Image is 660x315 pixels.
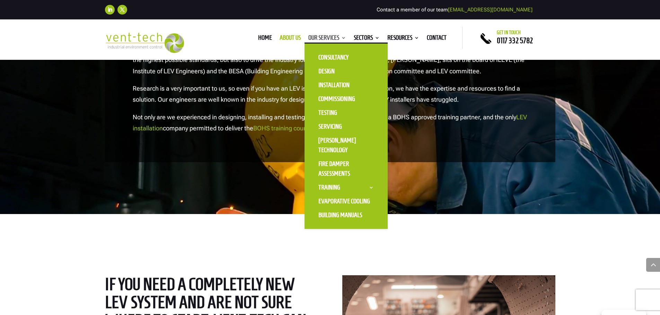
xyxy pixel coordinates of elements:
[497,30,521,35] span: Get in touch
[387,35,419,43] a: Resources
[133,112,528,134] p: Not only are we experienced in designing, installing and testing LEV systems, but we are also a B...
[105,5,115,15] a: Follow on LinkedIn
[280,35,301,43] a: About us
[377,7,533,13] span: Contact a member of our team
[497,36,533,45] a: 0117 332 5782
[117,5,127,15] a: Follow on X
[308,35,346,43] a: Our Services
[311,157,381,180] a: Fire Damper Assessments
[427,35,447,43] a: Contact
[258,35,272,43] a: Home
[133,43,528,83] p: With over two decades of experience, we are committed to making workplaces safer. We are not only...
[311,133,381,157] a: [PERSON_NAME] Technology
[354,35,380,43] a: Sectors
[311,180,381,194] a: Training
[311,208,381,222] a: Building Manuals
[311,50,381,64] a: Consultancy
[448,7,533,13] a: [EMAIL_ADDRESS][DOMAIN_NAME]
[133,83,528,112] p: Research is a very important to us, so even if you have an LEV issue without an existing solution...
[311,78,381,92] a: Installation
[311,120,381,133] a: Servicing
[311,106,381,120] a: Testing
[311,194,381,208] a: Evaporative Cooling
[311,92,381,106] a: Commissioning
[311,64,381,78] a: Design
[105,33,184,53] img: 2023-09-27T08_35_16.549ZVENT-TECH---Clear-background
[253,124,315,132] a: BOHS training courses
[133,113,527,132] a: LEV installation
